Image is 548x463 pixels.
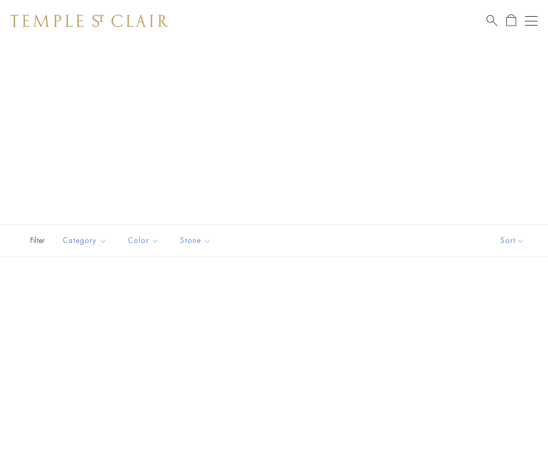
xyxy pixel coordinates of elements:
[120,229,167,252] button: Color
[123,234,167,247] span: Color
[172,229,219,252] button: Stone
[525,15,538,27] button: Open navigation
[477,225,548,257] button: Show sort by
[506,14,516,27] a: Open Shopping Bag
[10,15,168,27] img: Temple St. Clair
[57,234,115,247] span: Category
[486,14,497,27] a: Search
[175,234,219,247] span: Stone
[55,229,115,252] button: Category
